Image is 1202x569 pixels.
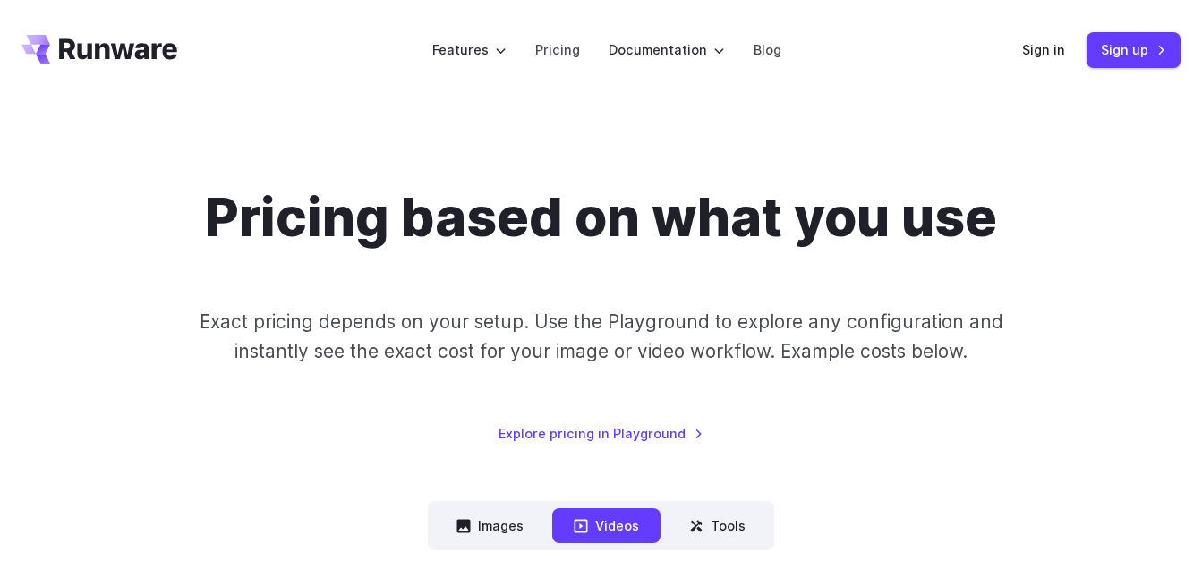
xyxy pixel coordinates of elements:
a: Explore pricing in Playground [499,423,703,444]
button: Videos [552,508,661,543]
h1: Pricing based on what you use [205,186,997,250]
label: Documentation [609,39,725,60]
a: Go to / [21,35,177,64]
label: Features [432,39,507,60]
a: Sign up [1087,32,1181,67]
button: Tools [668,508,767,543]
p: Exact pricing depends on your setup. Use the Playground to explore any configuration and instantl... [195,307,1007,367]
a: Blog [754,39,781,60]
a: Pricing [535,39,580,60]
a: Sign in [1022,39,1065,60]
button: Images [435,508,545,543]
